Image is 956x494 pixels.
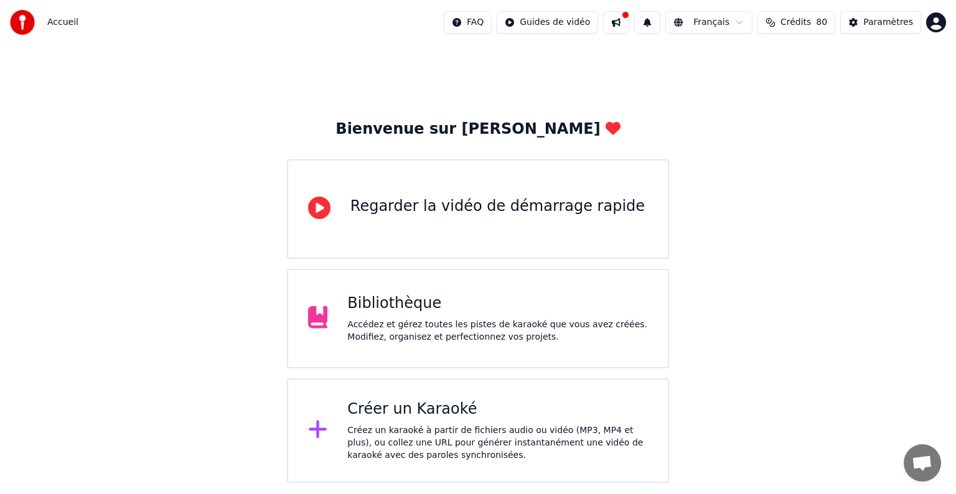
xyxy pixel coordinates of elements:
img: youka [10,10,35,35]
div: Créer un Karaoké [347,399,648,419]
div: Bienvenue sur [PERSON_NAME] [335,119,620,139]
span: Crédits [780,16,811,29]
div: Bibliothèque [347,294,648,314]
button: Guides de vidéo [497,11,598,34]
button: Crédits80 [757,11,835,34]
span: Accueil [47,16,78,29]
div: Ouvrir le chat [904,444,941,482]
div: Regarder la vidéo de démarrage rapide [350,197,645,217]
div: Paramètres [863,16,913,29]
nav: breadcrumb [47,16,78,29]
div: Créez un karaoké à partir de fichiers audio ou vidéo (MP3, MP4 et plus), ou collez une URL pour g... [347,424,648,462]
span: 80 [816,16,827,29]
div: Accédez et gérez toutes les pistes de karaoké que vous avez créées. Modifiez, organisez et perfec... [347,319,648,343]
button: Paramètres [840,11,921,34]
button: FAQ [444,11,492,34]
